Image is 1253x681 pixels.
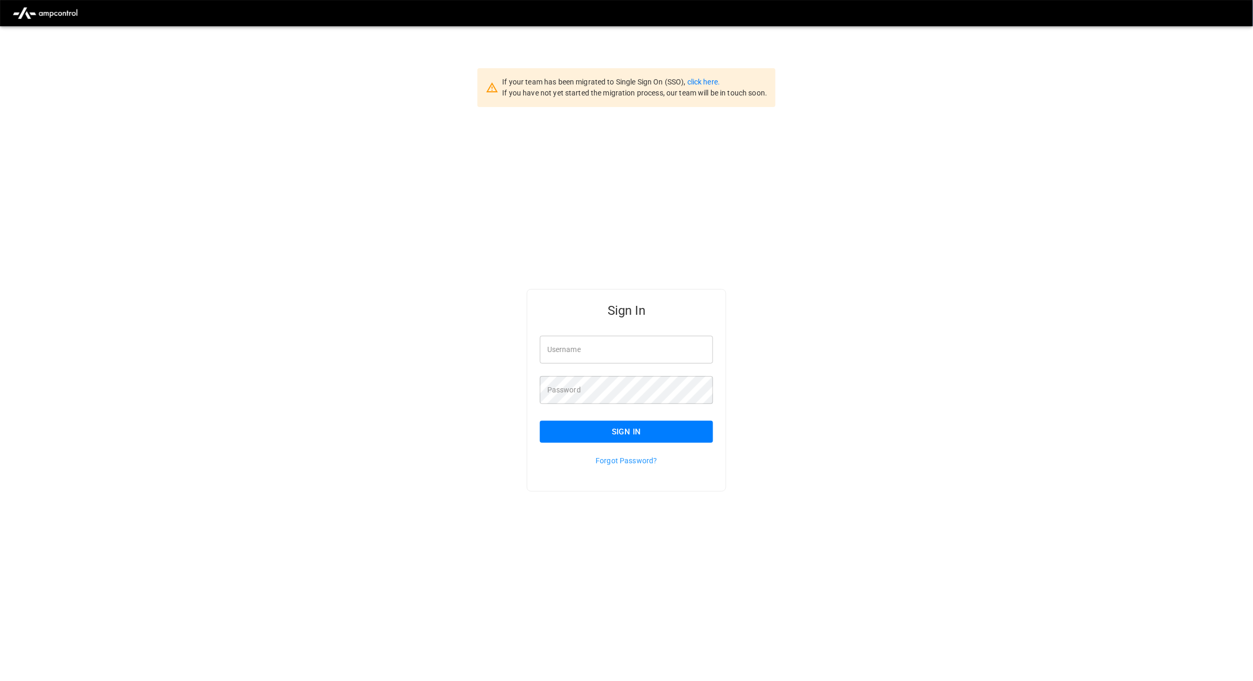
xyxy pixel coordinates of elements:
button: Sign In [540,421,713,443]
span: If you have not yet started the migration process, our team will be in touch soon. [503,89,768,97]
img: ampcontrol.io logo [8,3,82,23]
span: If your team has been migrated to Single Sign On (SSO), [503,78,687,86]
a: click here. [687,78,720,86]
p: Forgot Password? [540,455,713,466]
h5: Sign In [540,302,713,319]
